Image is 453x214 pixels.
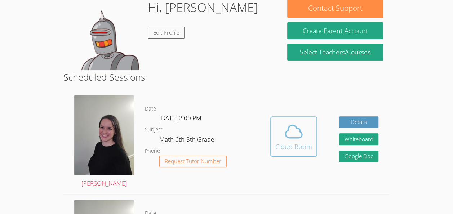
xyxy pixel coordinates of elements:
button: Whiteboard [339,133,379,145]
dd: Math 6th-8th Grade [159,134,216,147]
dt: Phone [145,147,160,156]
dt: Subject [145,125,163,134]
button: Create Parent Account [287,22,383,39]
a: [PERSON_NAME] [74,95,134,188]
a: Google Doc [339,151,379,162]
a: Details [339,116,379,128]
h2: Scheduled Sessions [63,70,390,84]
img: avatar.png [74,95,134,175]
a: Select Teachers/Courses [287,44,383,61]
button: Cloud Room [270,116,317,157]
dt: Date [145,104,156,113]
div: Cloud Room [275,142,312,152]
a: Edit Profile [148,27,185,39]
button: Request Tutor Number [159,156,227,168]
span: [DATE] 2:00 PM [159,114,201,122]
span: Request Tutor Number [165,159,221,164]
